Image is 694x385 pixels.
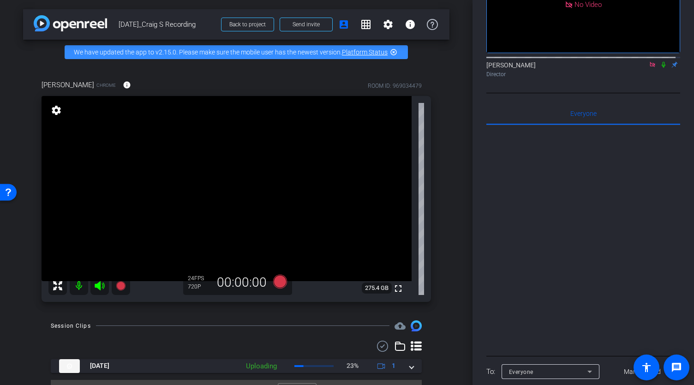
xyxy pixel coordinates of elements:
button: Back to project [221,18,274,31]
mat-icon: account_box [338,19,349,30]
a: Platform Status [342,48,388,56]
div: Uploading [241,361,281,372]
img: app-logo [34,15,107,31]
img: thumb-nail [59,359,80,373]
div: 24 [188,275,211,282]
mat-icon: info [405,19,416,30]
mat-icon: settings [383,19,394,30]
mat-icon: highlight_off [390,48,397,56]
mat-icon: fullscreen [393,283,404,294]
div: To: [486,367,495,377]
mat-icon: info [123,81,131,89]
mat-icon: settings [50,105,63,116]
div: ROOM ID: 969034479 [368,82,422,90]
span: FPS [194,275,204,282]
p: 23% [347,361,359,371]
img: Session clips [411,320,422,331]
div: 720P [188,283,211,290]
span: [DATE] [90,361,109,371]
mat-expansion-panel-header: thumb-nail[DATE]Uploading23%1 [51,359,422,373]
div: [PERSON_NAME] [486,60,680,78]
span: [PERSON_NAME] [42,80,94,90]
span: Mark all read [624,367,661,377]
span: Everyone [570,110,597,117]
span: 275.4 GB [362,283,392,294]
mat-icon: accessibility [641,362,652,373]
div: Director [486,70,680,78]
button: Mark all read [605,363,681,380]
span: Back to project [229,21,266,28]
mat-icon: message [671,362,682,373]
mat-icon: cloud_upload [395,320,406,331]
button: Send invite [280,18,333,31]
span: Send invite [293,21,320,28]
span: Chrome [96,82,116,89]
span: Everyone [509,369,533,375]
mat-icon: grid_on [360,19,371,30]
div: 00:00:00 [211,275,273,290]
div: Session Clips [51,321,91,331]
span: Destinations for your clips [395,320,406,331]
span: 1 [392,361,395,371]
span: [DATE]_Craig S Recording [119,15,215,34]
div: We have updated the app to v2.15.0. Please make sure the mobile user has the newest version. [65,45,408,59]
